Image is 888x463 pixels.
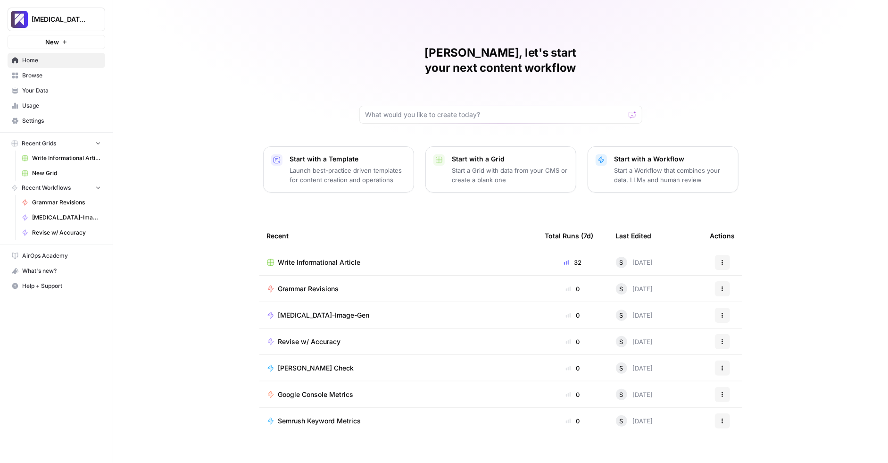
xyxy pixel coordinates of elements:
button: Help + Support [8,278,105,294]
span: AirOps Academy [22,252,101,260]
button: Start with a TemplateLaunch best-practice driven templates for content creation and operations [263,146,414,193]
div: 0 [545,390,601,399]
span: Semrush Keyword Metrics [278,416,361,426]
span: Revise w/ Accuracy [32,228,101,237]
div: What's new? [8,264,105,278]
span: Settings [22,117,101,125]
button: Start with a WorkflowStart a Workflow that combines your data, LLMs and human review [588,146,739,193]
span: Recent Workflows [22,184,71,192]
button: Workspace: Overjet - Test [8,8,105,31]
button: Recent Grids [8,136,105,151]
input: What would you like to create today? [365,110,625,119]
span: [MEDICAL_DATA]-Image-Gen [32,213,101,222]
p: Start with a Grid [452,154,568,164]
a: Write Informational Article [267,258,530,267]
span: S [620,363,623,373]
span: Write Informational Article [278,258,361,267]
a: New Grid [17,166,105,181]
span: S [620,337,623,346]
span: S [620,311,623,320]
div: [DATE] [616,310,653,321]
span: Recent Grids [22,139,56,148]
img: Overjet - Test Logo [11,11,28,28]
div: [DATE] [616,389,653,400]
div: 0 [545,311,601,320]
div: 0 [545,337,601,346]
p: Start with a Template [290,154,406,164]
a: Usage [8,98,105,113]
button: Start with a GridStart a Grid with data from your CMS or create a blank one [425,146,576,193]
p: Start a Workflow that combines your data, LLMs and human review [614,166,730,185]
span: Home [22,56,101,65]
span: [MEDICAL_DATA] - Test [32,15,89,24]
a: AirOps Academy [8,248,105,263]
span: Write Informational Article [32,154,101,162]
a: Semrush Keyword Metrics [267,416,530,426]
a: Revise w/ Accuracy [267,337,530,346]
div: Total Runs (7d) [545,223,594,249]
div: Recent [267,223,530,249]
span: Grammar Revisions [278,284,339,294]
div: Actions [710,223,735,249]
a: Browse [8,68,105,83]
div: [DATE] [616,362,653,374]
div: 32 [545,258,601,267]
p: Launch best-practice driven templates for content creation and operations [290,166,406,185]
a: Your Data [8,83,105,98]
a: [MEDICAL_DATA]-Image-Gen [17,210,105,225]
div: [DATE] [616,257,653,268]
button: Recent Workflows [8,181,105,195]
a: Write Informational Article [17,151,105,166]
div: 0 [545,363,601,373]
a: Revise w/ Accuracy [17,225,105,240]
div: 0 [545,284,601,294]
span: Usage [22,101,101,110]
div: 0 [545,416,601,426]
a: Grammar Revisions [17,195,105,210]
span: S [620,416,623,426]
div: [DATE] [616,415,653,427]
p: Start with a Workflow [614,154,730,164]
span: Google Console Metrics [278,390,354,399]
span: Grammar Revisions [32,198,101,207]
div: [DATE] [616,336,653,347]
span: New [45,37,59,47]
span: [MEDICAL_DATA]-Image-Gen [278,311,370,320]
button: What's new? [8,263,105,278]
div: [DATE] [616,283,653,295]
p: Start a Grid with data from your CMS or create a blank one [452,166,568,185]
span: S [620,284,623,294]
h1: [PERSON_NAME], let's start your next content workflow [359,45,642,76]
span: [PERSON_NAME] Check [278,363,354,373]
a: Grammar Revisions [267,284,530,294]
div: Last Edited [616,223,652,249]
a: Google Console Metrics [267,390,530,399]
span: Your Data [22,86,101,95]
button: New [8,35,105,49]
a: Home [8,53,105,68]
span: S [620,390,623,399]
span: New Grid [32,169,101,177]
span: Revise w/ Accuracy [278,337,341,346]
span: S [620,258,623,267]
a: [PERSON_NAME] Check [267,363,530,373]
span: Browse [22,71,101,80]
a: [MEDICAL_DATA]-Image-Gen [267,311,530,320]
a: Settings [8,113,105,128]
span: Help + Support [22,282,101,290]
